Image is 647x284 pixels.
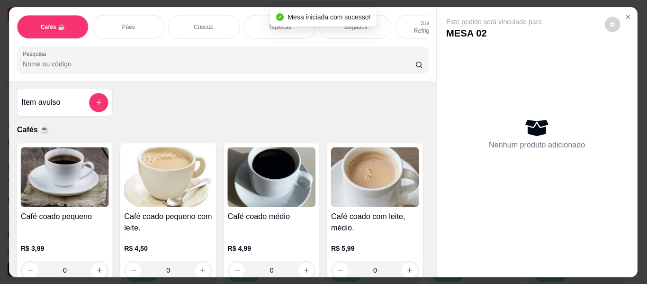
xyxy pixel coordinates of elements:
[228,243,316,253] p: R$ 4,99
[489,139,585,151] p: Nenhum produto adicionado
[331,147,419,207] img: product-image
[446,17,542,26] p: Este pedido será vinculado para
[92,263,107,278] button: increase-product-quantity
[230,263,245,278] button: decrease-product-quantity
[404,19,459,34] p: Sucos e Refrigerantes
[23,59,415,68] input: Pesquisa
[126,263,142,278] button: decrease-product-quantity
[620,9,635,24] button: Close
[402,263,417,278] button: increase-product-quantity
[21,147,109,207] img: product-image
[90,93,108,112] button: add-separate-item
[23,263,38,278] button: decrease-product-quantity
[299,263,314,278] button: increase-product-quantity
[21,211,109,222] h4: Café coado pequeno
[21,97,61,108] h4: Item avulso
[344,23,368,30] p: Salgados
[605,17,620,32] button: decrease-product-quantity
[23,50,49,58] label: Pesquisa
[194,23,215,30] p: Cuscuz.
[333,263,349,278] button: decrease-product-quantity
[17,124,429,136] p: Cafés ☕
[125,147,213,207] img: product-image
[125,211,213,234] h4: Café coado pequeno com leite.
[276,13,284,21] span: check-circle
[269,23,291,30] p: Tapiocas
[125,243,213,253] p: R$ 4,50
[228,147,316,207] img: product-image
[288,13,370,21] span: Mesa iniciada com sucesso!
[331,211,419,234] h4: Café coado com leite, médio.
[122,23,135,30] p: Pães
[331,243,419,253] p: R$ 5,99
[446,26,542,39] p: MESA 02
[21,243,109,253] p: R$ 3,99
[41,23,65,30] p: Cafés ☕
[228,211,316,222] h4: Café coado médio
[195,263,210,278] button: increase-product-quantity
